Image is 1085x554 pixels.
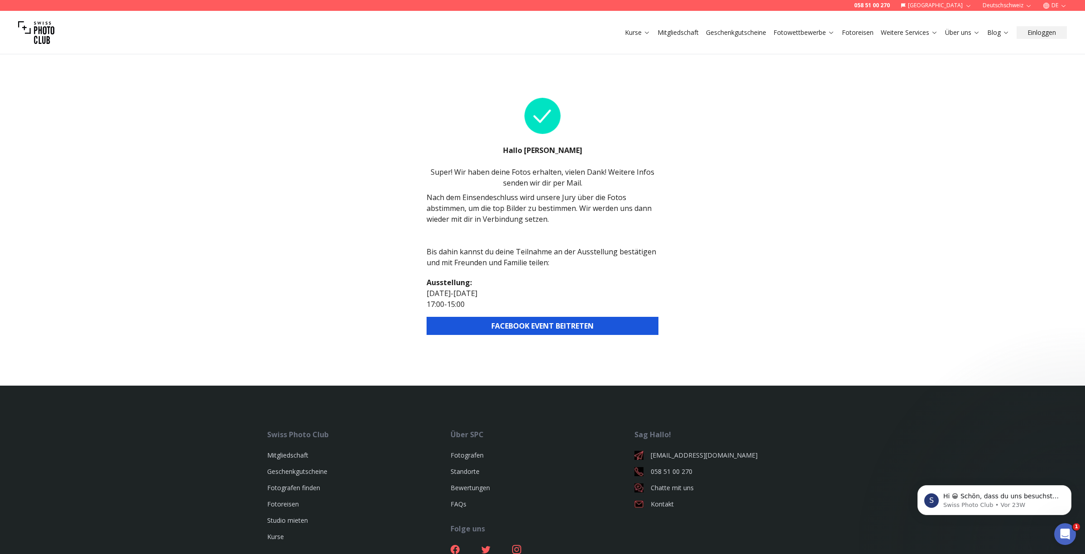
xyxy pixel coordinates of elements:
[267,483,320,492] a: Fotografen finden
[18,14,54,51] img: Swiss photo club
[451,467,480,476] a: Standorte
[773,28,835,37] a: Fotowettbewerbe
[658,28,699,37] a: Mitgliedschaft
[427,288,658,299] p: [DATE] - [DATE]
[427,317,658,335] button: FACEBOOK EVENT BEITRETEN
[1017,26,1067,39] button: Einloggen
[451,523,634,534] div: Folge uns
[941,26,984,39] button: Über uns
[838,26,877,39] button: Fotoreisen
[904,466,1085,530] iframe: Intercom notifications Nachricht
[945,28,980,37] a: Über uns
[634,467,818,476] a: 058 51 00 270
[881,28,938,37] a: Weitere Services
[1054,523,1076,545] iframe: Intercom live chat
[427,299,658,310] p: 17:00 - 15:00
[706,28,766,37] a: Geschenkgutscheine
[634,483,818,492] a: Chatte mit uns
[987,28,1009,37] a: Blog
[267,532,284,541] a: Kurse
[984,26,1013,39] button: Blog
[1073,523,1080,530] span: 1
[451,500,466,508] a: FAQs
[621,26,654,39] button: Kurse
[877,26,941,39] button: Weitere Services
[427,167,658,188] div: Super! Wir haben deine Fotos erhalten, vielen Dank! Weitere Infos senden wir dir per Mail.
[634,500,818,509] a: Kontakt
[451,429,634,440] div: Über SPC
[451,451,484,459] a: Fotografen
[427,87,658,335] div: Nach dem Einsendeschluss wird unsere Jury über die Fotos abstimmen, um die top Bilder zu bestimme...
[267,500,299,508] a: Fotoreisen
[634,429,818,440] div: Sag Hallo!
[427,277,658,288] h2: Ausstellung :
[267,429,451,440] div: Swiss Photo Club
[451,483,490,492] a: Bewertungen
[854,2,890,9] a: 058 51 00 270
[503,145,524,155] b: Hallo
[524,145,582,155] b: [PERSON_NAME]
[267,467,327,476] a: Geschenkgutscheine
[634,451,818,460] a: [EMAIL_ADDRESS][DOMAIN_NAME]
[267,516,308,525] a: Studio mieten
[702,26,770,39] button: Geschenkgutscheine
[654,26,702,39] button: Mitgliedschaft
[267,451,308,459] a: Mitgliedschaft
[842,28,874,37] a: Fotoreisen
[625,28,650,37] a: Kurse
[770,26,838,39] button: Fotowettbewerbe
